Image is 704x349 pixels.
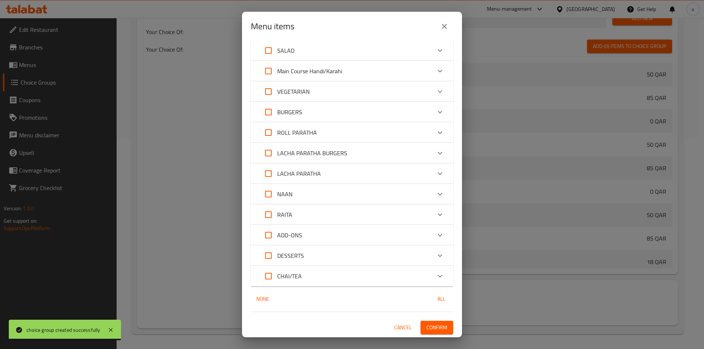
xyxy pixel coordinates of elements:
[277,169,321,178] p: LACHA PARATHA
[251,40,453,61] div: Expand
[277,67,342,75] p: Main Course Handi/Karahi
[251,266,453,286] div: Expand
[430,292,453,306] button: All
[251,245,453,266] div: Expand
[254,294,271,304] span: None
[251,292,274,306] button: None
[251,204,453,225] div: Expand
[277,46,294,55] p: SALAD
[251,143,453,163] div: Expand
[251,163,453,184] div: Expand
[277,149,347,157] p: LACHA PARATHA BURGERS
[277,190,293,198] p: NAAN
[251,21,294,32] h2: Menu items
[251,122,453,143] div: Expand
[394,323,412,332] span: Cancel
[426,323,447,332] span: Confirm
[26,326,100,334] div: choice group created successfully
[251,225,453,245] div: Expand
[251,184,453,204] div: Expand
[277,272,302,281] p: CHAI/TEA
[251,61,453,81] div: Expand
[277,231,302,240] p: ADD-ONS
[391,321,415,334] button: Cancel
[277,128,317,137] p: ROLL PARATHA
[277,108,302,116] p: BURGERS
[433,294,450,304] span: All
[251,81,453,102] div: Expand
[436,18,453,35] button: close
[421,321,453,334] button: Confirm
[277,210,292,219] p: RAITA
[251,102,453,122] div: Expand
[277,251,304,260] p: DESSERTS
[277,87,310,96] p: VEGETARIAN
